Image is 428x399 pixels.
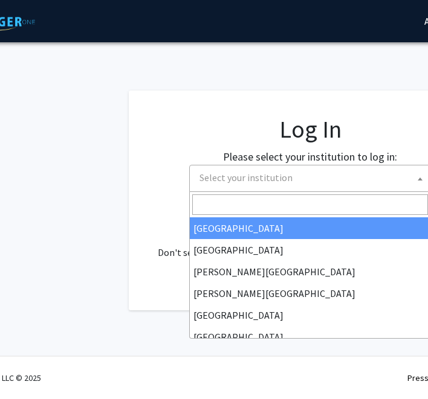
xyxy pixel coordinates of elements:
[223,148,397,165] label: Please select your institution to log in:
[199,171,293,184] span: Select your institution
[192,194,428,215] input: Search
[9,345,51,390] iframe: Chat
